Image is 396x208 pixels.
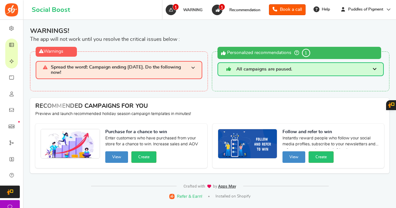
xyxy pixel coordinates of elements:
[236,67,292,72] span: All campaigns are paused.
[269,4,306,15] a: Book a call
[219,4,225,10] span: 1
[302,49,310,57] span: 1
[169,193,202,199] a: Refer & Earn!
[5,3,18,16] img: Social Boost
[41,129,100,159] img: Recommended Campaigns
[30,26,389,36] span: WARNINGS!
[35,103,384,110] h4: RECOMMENDED CAMPAIGNS FOR YOU
[183,8,203,12] span: WARNING
[105,151,128,163] button: View
[165,5,206,15] a: 1 WARNING
[105,135,202,149] span: Enter customers who have purchased from your store for a chance to win. Increase sales and AOV
[131,151,156,163] button: Create
[215,193,250,199] span: Installed on Shopify
[183,184,237,189] img: img-footer.webp
[36,47,77,57] div: Warnings
[173,4,179,10] span: 1
[217,47,381,59] div: Personalized recommendations
[282,129,379,135] strong: Follow and refer to win
[18,121,20,123] em: New
[309,151,334,163] button: Create
[35,111,384,117] p: Preview and launch recommended holiday season campaign templates in minutes!
[51,65,191,75] span: Spread the word!: Campaign ending [DATE]. Do the following now!
[346,7,386,12] span: Puddles of Pigment
[282,135,379,149] span: Instantly reward people who follow your social media profiles, subscribe to your newsletters and ...
[208,196,210,197] span: |
[229,8,260,12] span: Recommendation
[30,26,389,43] div: The app will not work until you resolve the critical issues below :
[311,4,333,15] a: Help
[218,129,277,159] img: Recommended Campaigns
[282,151,305,163] button: View
[32,6,70,14] h1: Social Boost
[105,129,202,135] strong: Purchase for a chance to win
[211,5,264,15] a: 1 Recommendation
[320,7,330,12] span: Help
